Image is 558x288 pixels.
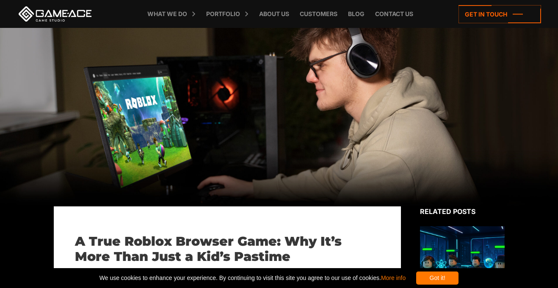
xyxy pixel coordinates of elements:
[75,234,380,264] h1: A True Roblox Browser Game: Why It’s More Than Just a Kid’s Pastime
[459,5,541,23] a: Get in touch
[416,272,459,285] div: Got it!
[420,206,505,217] div: Related posts
[381,274,406,281] a: More info
[99,272,406,285] span: We use cookies to enhance your experience. By continuing to visit this site you agree to our use ...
